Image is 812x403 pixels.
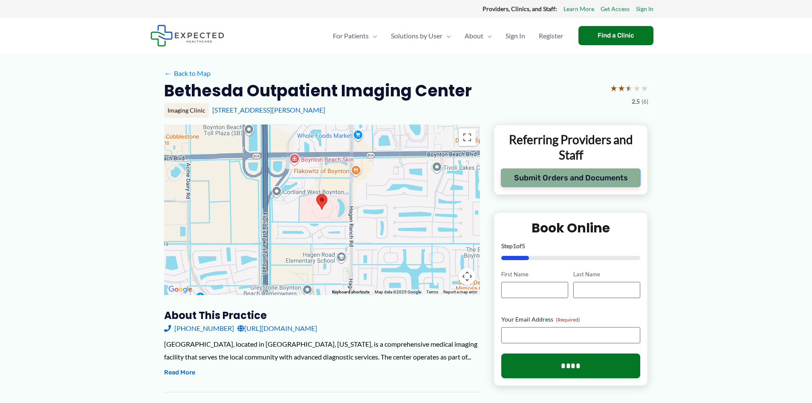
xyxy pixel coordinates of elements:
p: Referring Providers and Staff [501,132,641,163]
span: 2.5 [632,96,640,107]
a: ←Back to Map [164,67,211,80]
a: Learn More [563,3,594,14]
p: Step of [501,243,641,249]
span: ★ [625,80,633,96]
span: ★ [618,80,625,96]
div: Imaging Clinic [164,103,209,118]
a: Report a map error [443,290,477,294]
span: About [465,21,483,51]
span: Solutions by User [391,21,442,51]
span: Menu Toggle [369,21,377,51]
a: AboutMenu Toggle [458,21,499,51]
button: Submit Orders and Documents [501,168,641,187]
span: (Required) [556,316,580,323]
button: Read More [164,368,195,378]
a: Terms (opens in new tab) [426,290,438,294]
span: Register [539,21,563,51]
a: Get Access [601,3,630,14]
span: ★ [641,80,648,96]
button: Map camera controls [459,268,476,285]
a: Sign In [636,3,653,14]
h2: Book Online [501,220,641,236]
span: ★ [633,80,641,96]
label: Last Name [573,270,640,278]
span: Sign In [506,21,525,51]
a: Open this area in Google Maps (opens a new window) [166,284,194,295]
a: Sign In [499,21,532,51]
a: [PHONE_NUMBER] [164,322,234,335]
span: ★ [610,80,618,96]
a: [URL][DOMAIN_NAME] [237,322,317,335]
a: For PatientsMenu Toggle [326,21,384,51]
span: For Patients [333,21,369,51]
label: First Name [501,270,568,278]
button: Toggle fullscreen view [459,129,476,146]
a: [STREET_ADDRESS][PERSON_NAME] [212,106,325,114]
button: Keyboard shortcuts [332,289,370,295]
a: Register [532,21,570,51]
img: Expected Healthcare Logo - side, dark font, small [150,25,224,46]
span: ← [164,69,172,77]
span: Menu Toggle [442,21,451,51]
a: Find a Clinic [578,26,653,45]
nav: Primary Site Navigation [326,21,570,51]
label: Your Email Address [501,315,641,324]
span: 5 [522,242,525,249]
h3: About this practice [164,309,480,322]
strong: Providers, Clinics, and Staff: [483,5,557,12]
div: [GEOGRAPHIC_DATA], located in [GEOGRAPHIC_DATA], [US_STATE], is a comprehensive medical imaging f... [164,338,480,363]
span: Menu Toggle [483,21,492,51]
span: (6) [642,96,648,107]
img: Google [166,284,194,295]
a: Solutions by UserMenu Toggle [384,21,458,51]
h2: Bethesda Outpatient Imaging Center [164,80,472,101]
span: 1 [513,242,516,249]
span: Map data ©2025 Google [375,290,421,294]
